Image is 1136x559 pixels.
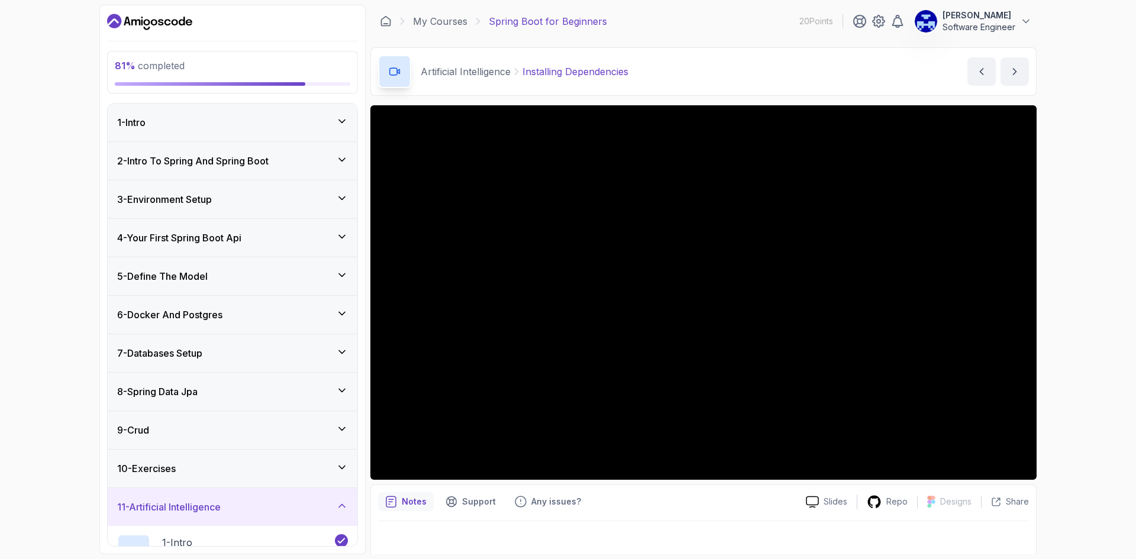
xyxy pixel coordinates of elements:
button: notes button [378,492,434,511]
button: 11-Artificial Intelligence [108,488,357,526]
a: Dashboard [107,12,192,31]
button: 1-Intro [108,104,357,141]
p: Share [1006,496,1029,508]
h3: 5 - Define The Model [117,269,208,283]
button: Support button [438,492,503,511]
p: 1 - Intro [162,535,192,550]
p: Any issues? [531,496,581,508]
button: user profile image[PERSON_NAME]Software Engineer [914,9,1032,33]
p: Spring Boot for Beginners [489,14,607,28]
p: Artificial Intelligence [421,64,511,79]
button: 9-Crud [108,411,357,449]
p: Designs [940,496,972,508]
button: 10-Exercises [108,450,357,487]
iframe: 2 - Installing Dependencies [370,105,1037,480]
button: Feedback button [508,492,588,511]
h3: 10 - Exercises [117,461,176,476]
button: 6-Docker And Postgres [108,296,357,334]
a: Repo [857,495,917,509]
h3: 1 - Intro [117,115,146,130]
button: 3-Environment Setup [108,180,357,218]
a: Slides [796,496,857,508]
button: Share [981,496,1029,508]
h3: 2 - Intro To Spring And Spring Boot [117,154,269,168]
button: next content [1001,57,1029,86]
button: previous content [967,57,996,86]
h3: 9 - Crud [117,423,149,437]
h3: 4 - Your First Spring Boot Api [117,231,241,245]
h3: 7 - Databases Setup [117,346,202,360]
p: [PERSON_NAME] [943,9,1015,21]
p: Notes [402,496,427,508]
img: user profile image [915,10,937,33]
p: Software Engineer [943,21,1015,33]
p: Slides [824,496,847,508]
button: 7-Databases Setup [108,334,357,372]
button: 5-Define The Model [108,257,357,295]
h3: 3 - Environment Setup [117,192,212,206]
button: 2-Intro To Spring And Spring Boot [108,142,357,180]
h3: 11 - Artificial Intelligence [117,500,221,514]
a: Dashboard [380,15,392,27]
p: Support [462,496,496,508]
button: 4-Your First Spring Boot Api [108,219,357,257]
span: 81 % [115,60,135,72]
p: 20 Points [799,15,833,27]
h3: 8 - Spring Data Jpa [117,384,198,399]
p: Repo [886,496,908,508]
span: completed [115,60,185,72]
h3: 6 - Docker And Postgres [117,308,222,322]
button: 8-Spring Data Jpa [108,373,357,411]
p: Installing Dependencies [522,64,628,79]
a: My Courses [413,14,467,28]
